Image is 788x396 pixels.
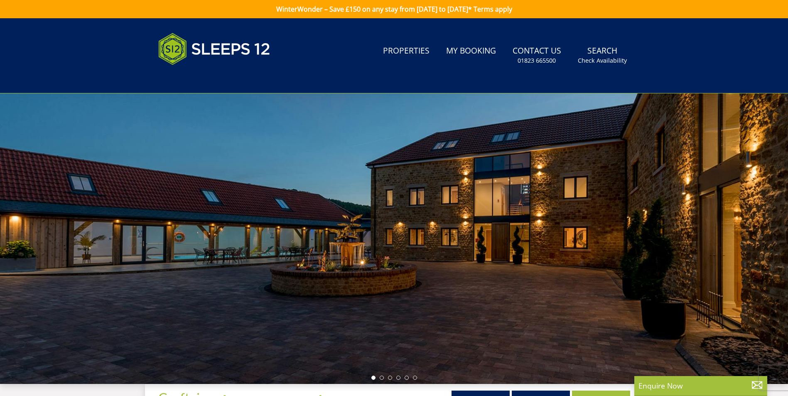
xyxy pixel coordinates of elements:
p: Enquire Now [638,380,763,391]
small: 01823 665500 [518,56,556,65]
small: Check Availability [578,56,627,65]
a: My Booking [443,42,499,61]
a: Contact Us01823 665500 [509,42,565,69]
iframe: Customer reviews powered by Trustpilot [154,75,241,82]
a: SearchCheck Availability [574,42,630,69]
img: Sleeps 12 [158,28,270,70]
a: Properties [380,42,433,61]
